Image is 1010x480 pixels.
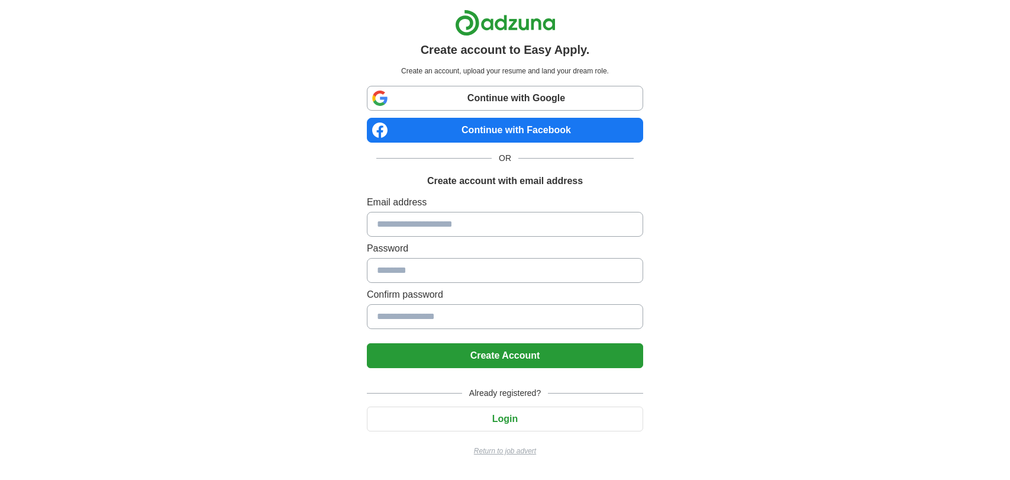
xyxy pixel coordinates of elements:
[367,195,643,210] label: Email address
[367,288,643,302] label: Confirm password
[367,407,643,431] button: Login
[367,446,643,456] a: Return to job advert
[367,118,643,143] a: Continue with Facebook
[367,414,643,424] a: Login
[492,152,518,165] span: OR
[367,86,643,111] a: Continue with Google
[367,241,643,256] label: Password
[367,343,643,368] button: Create Account
[455,9,556,36] img: Adzuna logo
[421,41,590,59] h1: Create account to Easy Apply.
[369,66,641,76] p: Create an account, upload your resume and land your dream role.
[427,174,583,188] h1: Create account with email address
[462,387,548,400] span: Already registered?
